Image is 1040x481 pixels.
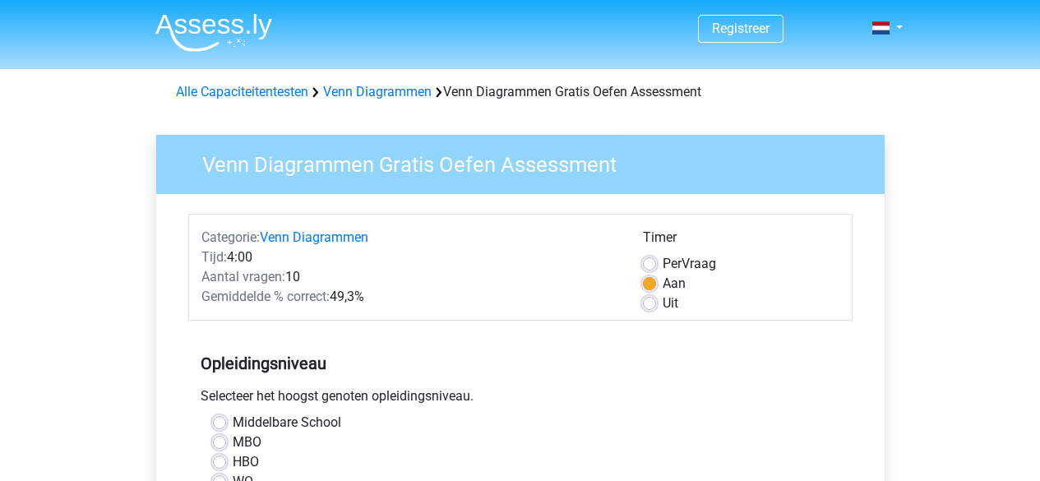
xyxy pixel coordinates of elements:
[169,82,871,102] div: Venn Diagrammen Gratis Oefen Assessment
[712,21,770,36] a: Registreer
[201,249,227,265] span: Tijd:
[201,347,840,380] h5: Opleidingsniveau
[663,294,678,313] label: Uit
[663,274,686,294] label: Aan
[189,287,631,307] div: 49,3%
[188,386,853,413] div: Selecteer het hoogst genoten opleidingsniveau.
[183,146,872,178] h3: Venn Diagrammen Gratis Oefen Assessment
[201,269,285,284] span: Aantal vragen:
[201,289,330,304] span: Gemiddelde % correct:
[260,229,368,245] a: Venn Diagrammen
[233,452,259,472] label: HBO
[663,254,716,274] label: Vraag
[189,247,631,267] div: 4:00
[176,84,308,99] a: Alle Capaciteitentesten
[233,413,341,432] label: Middelbare School
[233,432,261,452] label: MBO
[323,84,432,99] a: Venn Diagrammen
[643,228,839,254] div: Timer
[155,13,272,52] img: Assessly
[189,267,631,287] div: 10
[663,256,682,271] span: Per
[201,229,260,245] span: Categorie:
